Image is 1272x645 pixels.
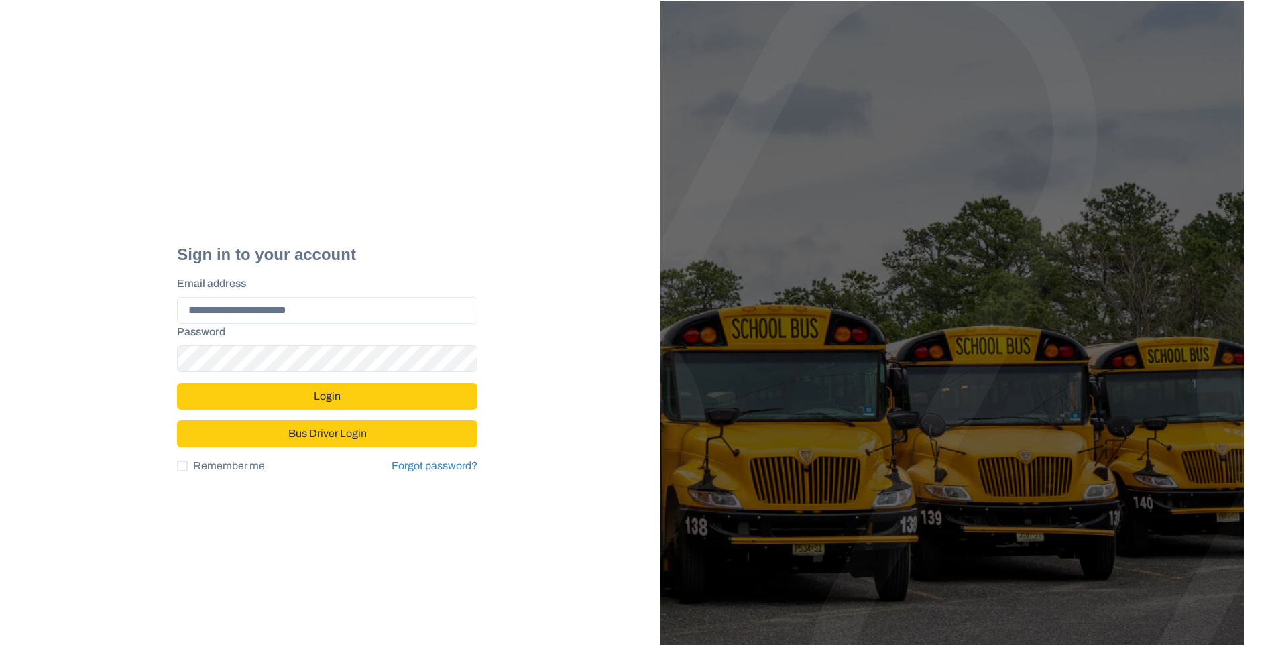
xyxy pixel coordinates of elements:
[177,324,469,340] label: Password
[177,420,477,447] button: Bus Driver Login
[177,422,477,433] a: Bus Driver Login
[177,245,477,265] h2: Sign in to your account
[193,458,265,474] span: Remember me
[392,458,477,474] a: Forgot password?
[177,276,469,292] label: Email address
[392,460,477,471] a: Forgot password?
[177,383,477,410] button: Login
